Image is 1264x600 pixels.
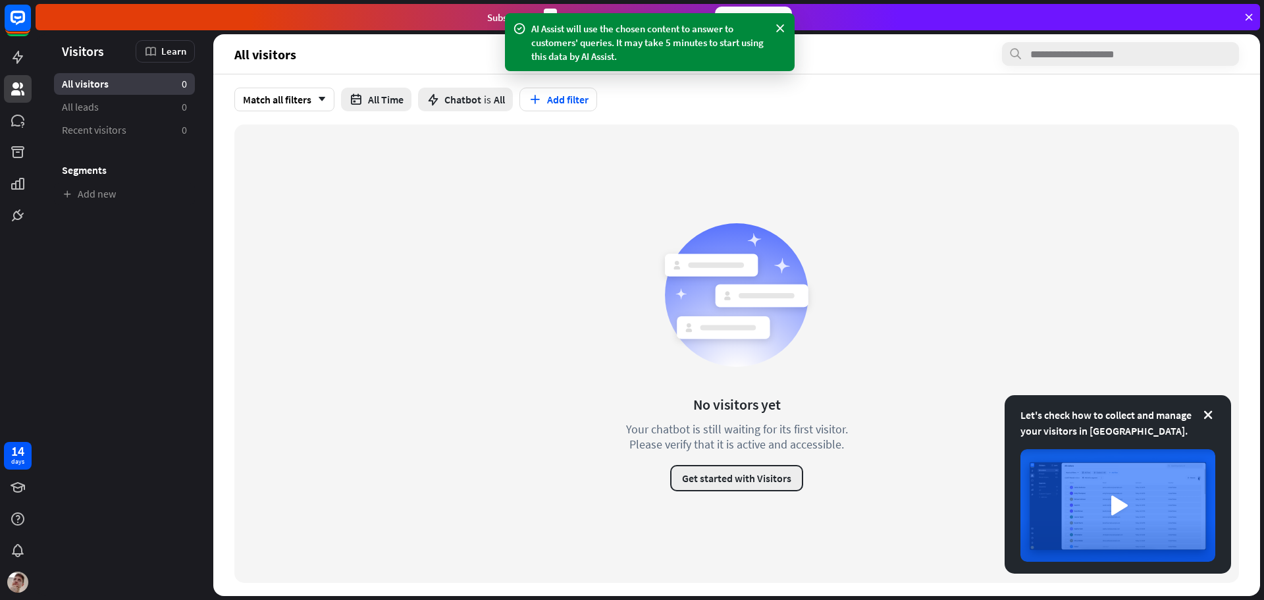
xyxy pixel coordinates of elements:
span: Learn [161,45,186,57]
aside: 0 [182,77,187,91]
div: AI Assist will use the chosen content to answer to customers' queries. It may take 5 minutes to s... [531,22,768,63]
button: All Time [341,88,411,111]
a: Add new [54,183,195,205]
div: Subscribe in days to get your first month for $1 [487,9,704,26]
span: All [494,93,505,106]
button: Get started with Visitors [670,465,803,491]
a: Recent visitors 0 [54,119,195,141]
div: days [11,457,24,466]
a: 14 days [4,442,32,470]
h3: Segments [54,163,195,177]
span: All visitors [62,77,109,91]
div: Let's check how to collect and manage your visitors in [GEOGRAPHIC_DATA]. [1020,407,1215,439]
div: 3 [544,9,557,26]
span: All leads [62,100,99,114]
div: 14 [11,445,24,457]
span: All visitors [234,47,296,62]
button: Add filter [519,88,597,111]
aside: 0 [182,123,187,137]
span: Chatbot [444,93,481,106]
span: is [484,93,491,106]
a: All leads 0 [54,96,195,118]
span: Recent visitors [62,123,126,137]
div: Match all filters [234,88,334,111]
span: Visitors [62,43,104,59]
img: image [1020,449,1215,562]
i: arrow_down [311,95,326,103]
button: Open LiveChat chat widget [11,5,50,45]
div: Your chatbot is still waiting for its first visitor. Please verify that it is active and accessible. [602,422,872,452]
div: Subscribe now [715,7,792,28]
div: No visitors yet [693,395,781,414]
aside: 0 [182,100,187,114]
